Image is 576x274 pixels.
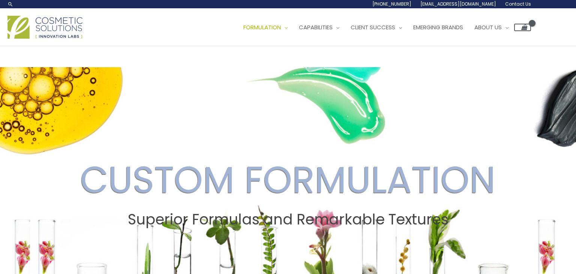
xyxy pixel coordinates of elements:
[7,158,569,202] h2: CUSTOM FORMULATION
[243,23,281,31] span: Formulation
[413,23,463,31] span: Emerging Brands
[408,16,469,39] a: Emerging Brands
[7,1,13,7] a: Search icon link
[372,1,411,7] span: [PHONE_NUMBER]
[7,16,82,39] img: Cosmetic Solutions Logo
[420,1,496,7] span: [EMAIL_ADDRESS][DOMAIN_NAME]
[293,16,345,39] a: Capabilities
[238,16,293,39] a: Formulation
[505,1,531,7] span: Contact Us
[7,211,569,228] h2: Superior Formulas and Remarkable Textures
[469,16,514,39] a: About Us
[351,23,395,31] span: Client Success
[474,23,502,31] span: About Us
[514,24,531,31] a: View Shopping Cart, empty
[345,16,408,39] a: Client Success
[299,23,333,31] span: Capabilities
[232,16,531,39] nav: Site Navigation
